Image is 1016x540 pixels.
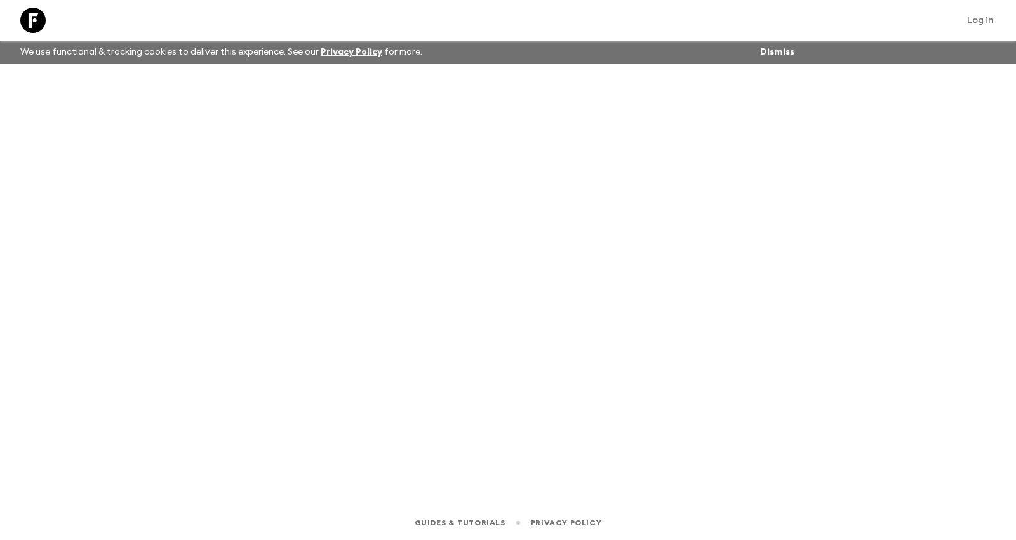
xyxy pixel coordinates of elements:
a: Privacy Policy [531,516,601,530]
a: Guides & Tutorials [415,516,505,530]
a: Log in [960,11,1001,29]
p: We use functional & tracking cookies to deliver this experience. See our for more. [15,41,427,64]
a: Privacy Policy [321,48,382,57]
button: Dismiss [757,43,798,61]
